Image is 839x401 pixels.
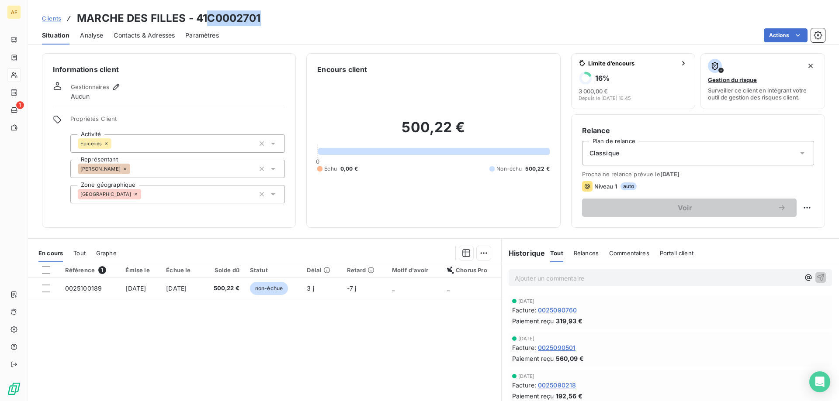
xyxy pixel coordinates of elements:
[609,250,649,257] span: Commentaires
[582,171,814,178] span: Prochaine relance prévue le
[556,316,582,326] span: 319,93 €
[764,28,808,42] button: Actions
[593,204,777,211] span: Voir
[70,115,285,127] span: Propriétés Client
[141,190,148,198] input: Ajouter une valeur
[324,165,337,173] span: Échu
[512,380,536,390] span: Facture :
[512,354,554,363] span: Paiement reçu
[708,87,818,101] span: Surveiller ce client en intégrant votre outil de gestion des risques client.
[71,83,109,90] span: Gestionnaires
[525,165,549,173] span: 500,22 €
[579,88,608,95] span: 3 000,00 €
[589,149,619,158] span: Classique
[660,250,693,257] span: Portail client
[125,284,146,292] span: [DATE]
[660,171,680,178] span: [DATE]
[207,267,239,274] div: Solde dû
[42,15,61,22] span: Clients
[556,391,582,401] span: 192,56 €
[38,250,63,257] span: En cours
[71,92,90,101] span: Aucun
[582,199,797,217] button: Voir
[574,250,599,257] span: Relances
[16,101,24,109] span: 1
[80,192,132,197] span: [GEOGRAPHIC_DATA]
[307,267,336,274] div: Délai
[579,96,631,101] span: Depuis le [DATE] 16:45
[340,165,358,173] span: 0,00 €
[392,267,437,274] div: Motif d'avoir
[582,125,814,136] h6: Relance
[588,60,677,67] span: Limite d’encours
[700,53,825,109] button: Gestion du risqueSurveiller ce client en intégrant votre outil de gestion des risques client.
[518,374,535,379] span: [DATE]
[111,140,118,147] input: Ajouter une valeur
[392,284,395,292] span: _
[518,298,535,304] span: [DATE]
[250,282,288,295] span: non-échue
[512,316,554,326] span: Paiement reçu
[53,64,285,75] h6: Informations client
[166,284,187,292] span: [DATE]
[114,31,175,40] span: Contacts & Adresses
[125,267,156,274] div: Émise le
[185,31,219,40] span: Paramètres
[207,284,239,293] span: 500,22 €
[708,76,757,83] span: Gestion du risque
[538,305,577,315] span: 0025090760
[77,10,261,26] h3: MARCHE DES FILLES - 41C0002701
[98,266,106,274] span: 1
[317,64,367,75] h6: Encours client
[502,248,545,258] h6: Historique
[512,391,554,401] span: Paiement reçu
[512,305,536,315] span: Facture :
[496,165,522,173] span: Non-échu
[621,182,637,190] span: auto
[73,250,86,257] span: Tout
[518,336,535,341] span: [DATE]
[447,267,496,274] div: Chorus Pro
[556,354,584,363] span: 560,09 €
[595,74,610,82] h6: 16 %
[347,284,357,292] span: -7 j
[42,14,61,23] a: Clients
[512,343,536,352] span: Facture :
[250,267,297,274] div: Statut
[130,165,137,173] input: Ajouter une valeur
[80,31,103,40] span: Analyse
[538,343,576,352] span: 0025090501
[316,158,319,165] span: 0
[347,267,381,274] div: Retard
[42,31,69,40] span: Situation
[571,53,696,109] button: Limite d’encours16%3 000,00 €Depuis le [DATE] 16:45
[809,371,830,392] div: Open Intercom Messenger
[96,250,117,257] span: Graphe
[447,284,450,292] span: _
[594,183,617,190] span: Niveau 1
[7,5,21,19] div: AF
[65,284,102,292] span: 0025100189
[307,284,314,292] span: 3 j
[80,166,121,171] span: [PERSON_NAME]
[550,250,563,257] span: Tout
[538,380,576,390] span: 0025090218
[80,141,102,146] span: Epiceries
[65,266,115,274] div: Référence
[7,382,21,396] img: Logo LeanPay
[166,267,197,274] div: Échue le
[317,119,549,145] h2: 500,22 €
